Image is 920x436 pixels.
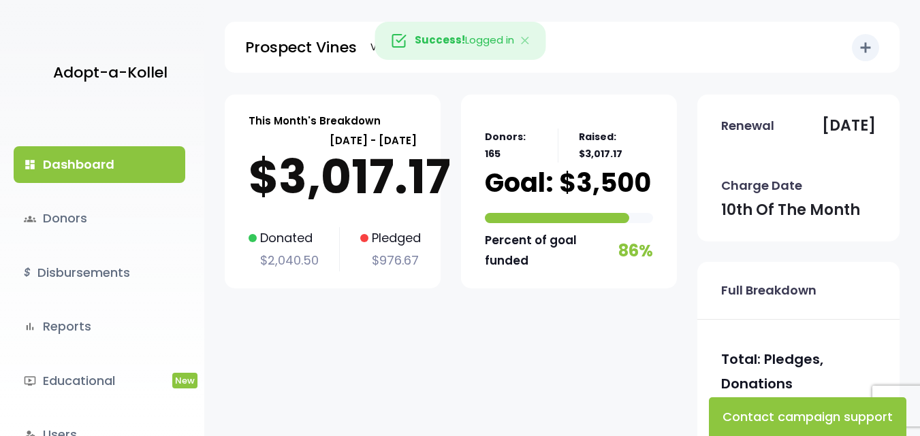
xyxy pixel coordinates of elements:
p: Pledged [360,227,421,249]
p: 86% [618,236,653,265]
a: Visit Site [364,34,417,61]
p: Donated [249,227,319,249]
i: dashboard [24,158,36,171]
a: groupsDonors [14,200,185,237]
a: Adopt-a-Kollel [46,39,168,105]
p: Charge Date [721,175,802,197]
p: $976.67 [360,250,421,271]
p: [DATE] - [DATE] [249,131,417,150]
p: Renewal [721,115,774,137]
i: add [857,39,874,56]
button: add [852,34,879,61]
p: Total: Pledges, Donations [721,347,876,396]
p: Adopt-a-Kollel [53,59,168,86]
div: Logged in [375,22,545,60]
button: Close [506,22,545,59]
p: $3,017.17 [249,150,417,204]
p: [DATE] [822,112,876,139]
a: bar_chartReports [14,308,185,345]
p: 10th of the month [721,197,860,224]
p: Full Breakdown [721,280,816,301]
a: ondemand_videoEducationalNew [14,363,185,399]
p: Raised: $3,017.17 [579,129,653,163]
button: Contact campaign support [709,397,906,436]
span: New [172,373,197,388]
p: Donors: 165 [485,129,537,163]
p: Prospect Vines [245,34,357,61]
p: This Month's Breakdown [249,112,381,130]
p: Goal: $3,500 [485,169,651,196]
i: bar_chart [24,320,36,333]
p: Percent of goal funded [485,230,615,271]
p: $2,040.50 [249,250,319,271]
i: ondemand_video [24,375,36,387]
a: dashboardDashboard [14,146,185,183]
strong: Success! [415,33,465,47]
i: $ [24,263,31,283]
span: groups [24,213,36,225]
a: $Disbursements [14,254,185,291]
